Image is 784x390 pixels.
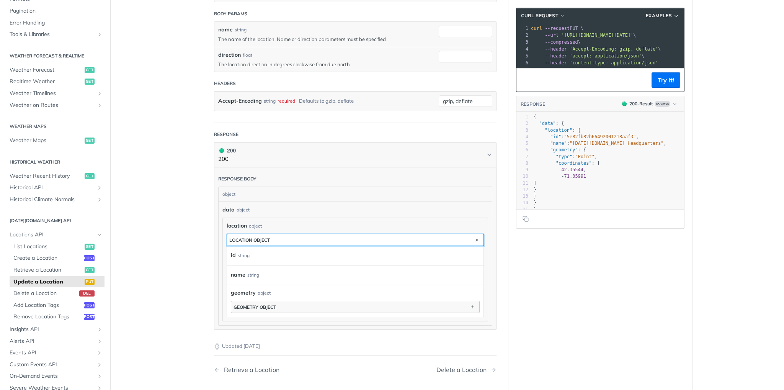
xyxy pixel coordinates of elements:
span: "Point" [575,154,595,159]
button: location object [227,234,483,246]
button: RESPONSE [520,100,546,108]
div: 4 [516,134,528,140]
button: Copy to clipboard [520,213,531,224]
span: 42.35544 [561,167,583,172]
a: Next Page: Delete a Location [436,366,497,374]
span: "5e82fb82b66492001218aaf3" [564,134,636,139]
div: Response [214,131,238,138]
div: string [238,250,250,261]
a: Retrieve a Locationget [10,264,105,276]
div: 1 [516,114,528,120]
a: Weather Forecastget [6,64,105,76]
span: "id" [550,134,561,139]
span: Alerts API [10,338,95,345]
span: Weather Timelines [10,90,95,97]
div: 6 [516,59,529,66]
span: --compressed [545,39,578,45]
span: Example [655,101,670,107]
span: cURL Request [521,12,558,19]
div: 200 [218,146,236,155]
span: : , [534,134,639,139]
span: post [84,314,95,320]
div: object [219,187,490,202]
div: 3 [516,127,528,134]
span: --header [545,60,567,66]
span: "location" [545,128,572,133]
span: Pagination [10,7,103,15]
div: Headers [214,80,236,87]
div: 4 [516,46,529,52]
button: Show subpages for Tools & Libraries [96,31,103,38]
span: "type" [556,154,572,159]
div: 13 [516,193,528,200]
span: --url [545,33,559,38]
button: 200200-ResultExample [618,100,680,108]
span: } [534,187,536,192]
span: ] [534,180,536,186]
div: Defaults to gzip, deflate [299,95,354,107]
span: List Locations [13,243,83,251]
div: location object [229,237,270,243]
a: On-Demand EventsShow subpages for On-Demand Events [6,370,105,382]
div: 14 [516,200,528,206]
p: 200 [218,155,236,164]
div: 2 [516,32,529,39]
span: "geometry" [550,147,578,152]
div: 3 [516,39,529,46]
span: Realtime Weather [10,78,83,85]
label: direction [218,51,241,59]
span: - [561,174,564,179]
span: Weather on Routes [10,102,95,109]
div: float [243,52,252,59]
a: Insights APIShow subpages for Insights API [6,324,105,335]
div: 2 [516,120,528,127]
button: Show subpages for On-Demand Events [96,373,103,379]
a: Weather on RoutesShow subpages for Weather on Routes [6,100,105,111]
span: } [534,200,536,205]
span: Weather Forecast [10,66,83,74]
a: Realtime Weatherget [6,76,105,87]
span: Delete a Location [13,290,77,297]
button: Hide subpages for Locations API [96,232,103,238]
span: get [85,79,95,85]
div: 15 [516,206,528,213]
a: Weather Recent Historyget [6,170,105,182]
span: '[URL][DOMAIN_NAME][DATE]' [561,33,633,38]
button: cURL Request [518,12,568,20]
span: get [85,267,95,273]
span: \ [531,39,581,45]
span: : { [534,128,581,133]
a: Create a Locationpost [10,252,105,264]
button: Show subpages for Historical Climate Normals [96,197,103,203]
a: Weather Mapsget [6,135,105,146]
p: The location direction in degrees clockwise from due north [218,61,435,68]
div: 5 [516,140,528,147]
span: del [79,290,95,297]
div: Delete a Location [436,366,490,374]
span: 200 [219,148,224,153]
span: 'Accept-Encoding: gzip, deflate' [570,46,658,52]
p: The name of the location. Name or direction parameters must be specified [218,36,435,43]
span: , [534,167,586,172]
svg: Chevron [486,152,492,158]
span: Remove Location Tags [13,313,82,321]
span: : [ [534,161,600,166]
span: Insights API [10,326,95,333]
span: "coordinates" [556,161,592,166]
span: get [85,244,95,250]
div: Body Params [214,10,247,17]
div: 200 200200 [214,167,497,330]
h2: Weather Maps [6,123,105,130]
h2: [DATE][DOMAIN_NAME] API [6,217,105,224]
span: "data" [539,121,555,126]
span: location [227,222,247,230]
div: Retrieve a Location [220,366,279,374]
button: Examples [643,12,682,20]
button: Show subpages for Events API [96,350,103,356]
span: put [85,279,95,285]
span: --request [545,26,570,31]
span: "name" [550,141,567,146]
div: Response body [218,175,256,182]
div: 8 [516,160,528,167]
span: "[DATE][DOMAIN_NAME] Headquarters" [570,141,664,146]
